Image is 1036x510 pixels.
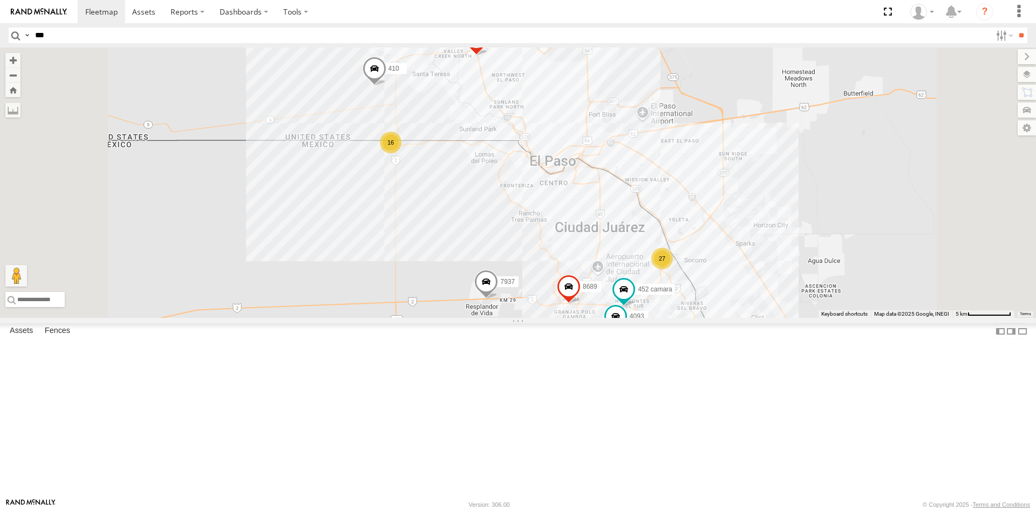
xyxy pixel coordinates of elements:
label: Dock Summary Table to the Left [995,323,1006,339]
div: foxconn f [906,4,938,20]
label: Search Query [23,28,31,43]
a: Terms and Conditions [973,501,1030,508]
div: 27 [651,248,673,269]
a: Visit our Website [6,499,56,510]
button: Zoom out [5,67,21,83]
div: Version: 306.00 [469,501,510,508]
button: Drag Pegman onto the map to open Street View [5,265,27,287]
button: Zoom Home [5,83,21,97]
button: Keyboard shortcuts [821,310,868,318]
i: ? [976,3,993,21]
span: Map data ©2025 Google, INEGI [874,311,949,317]
label: Assets [4,324,38,339]
label: Map Settings [1018,120,1036,135]
a: Terms (opens in new tab) [1020,312,1031,316]
label: Fences [39,324,76,339]
label: Dock Summary Table to the Right [1006,323,1017,339]
div: 16 [380,132,401,153]
span: 452 camara [638,285,672,293]
button: Map Scale: 5 km per 77 pixels [952,310,1014,318]
label: Hide Summary Table [1017,323,1028,339]
label: Search Filter Options [992,28,1015,43]
label: Measure [5,103,21,118]
span: 8689 [583,283,597,290]
span: 410 [388,65,399,72]
button: Zoom in [5,53,21,67]
span: 7937 [500,278,515,285]
span: 5 km [956,311,967,317]
div: © Copyright 2025 - [923,501,1030,508]
img: rand-logo.svg [11,8,67,16]
span: 4093 [630,312,644,320]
